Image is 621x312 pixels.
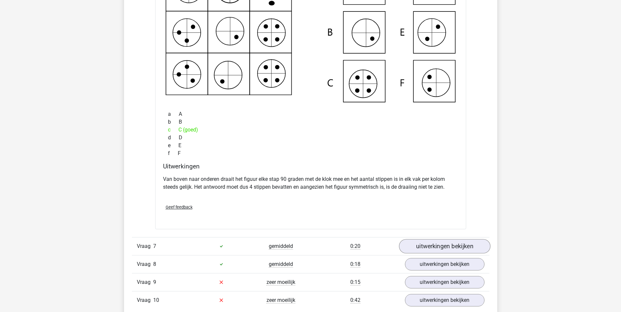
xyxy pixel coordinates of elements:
[153,243,156,249] span: 7
[168,134,179,142] span: d
[163,118,458,126] div: B
[137,242,153,250] span: Vraag
[350,279,360,286] span: 0:15
[137,278,153,286] span: Vraag
[137,296,153,304] span: Vraag
[350,243,360,250] span: 0:20
[168,142,178,149] span: e
[137,260,153,268] span: Vraag
[163,149,458,157] div: F
[269,243,293,250] span: gemiddeld
[399,239,490,253] a: uitwerkingen bekijken
[163,134,458,142] div: D
[163,110,458,118] div: A
[266,297,295,303] span: zeer moeilijk
[350,261,360,268] span: 0:18
[405,294,484,306] a: uitwerkingen bekijken
[266,279,295,286] span: zeer moeilijk
[168,126,178,134] span: c
[163,126,458,134] div: C (goed)
[153,279,156,285] span: 9
[163,175,458,191] p: Van boven naar onderen draait het figuur elke stap 90 graden met de klok mee en het aantal stippe...
[405,276,484,288] a: uitwerkingen bekijken
[153,261,156,267] span: 8
[163,163,458,170] h4: Uitwerkingen
[168,110,179,118] span: a
[350,297,360,303] span: 0:42
[153,297,159,303] span: 10
[168,118,179,126] span: b
[166,205,192,210] span: Geef feedback
[168,149,178,157] span: f
[405,258,484,270] a: uitwerkingen bekijken
[163,142,458,149] div: E
[269,261,293,268] span: gemiddeld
